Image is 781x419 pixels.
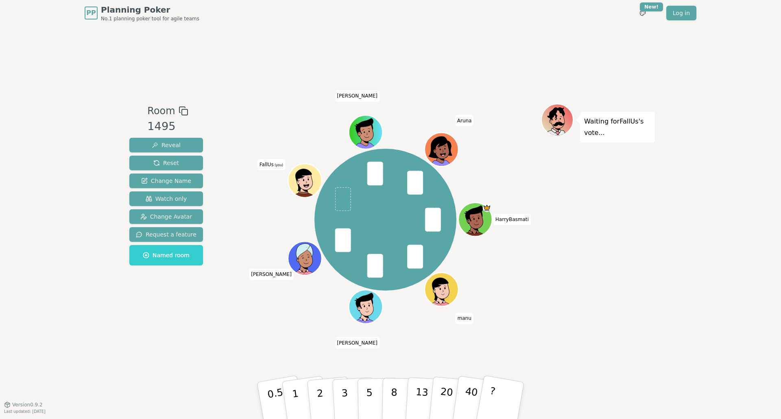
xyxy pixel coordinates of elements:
[129,209,203,224] button: Change Avatar
[86,8,96,18] span: PP
[249,269,294,280] span: Click to change your name
[141,177,191,185] span: Change Name
[129,191,203,206] button: Watch only
[153,159,179,167] span: Reset
[274,163,284,167] span: (you)
[147,118,188,135] div: 1495
[635,6,650,20] button: New!
[140,213,192,221] span: Change Avatar
[129,227,203,242] button: Request a feature
[136,230,196,239] span: Request a feature
[85,4,199,22] a: PPPlanning PokerNo.1 planning poker tool for agile teams
[335,337,380,349] span: Click to change your name
[129,156,203,170] button: Reset
[129,174,203,188] button: Change Name
[152,141,181,149] span: Reveal
[666,6,696,20] a: Log in
[143,251,190,259] span: Named room
[455,115,474,126] span: Click to change your name
[455,313,473,324] span: Click to change your name
[584,116,651,139] p: Waiting for FallUs 's vote...
[257,159,285,170] span: Click to change your name
[640,2,663,11] div: New!
[482,204,491,212] span: HarryBasmati is the host
[12,402,43,408] span: Version 0.9.2
[4,409,46,414] span: Last updated: [DATE]
[129,138,203,152] button: Reveal
[129,245,203,265] button: Named room
[101,4,199,15] span: Planning Poker
[335,91,380,102] span: Click to change your name
[4,402,43,408] button: Version0.9.2
[146,195,187,203] span: Watch only
[147,104,175,118] span: Room
[289,165,321,197] button: Click to change your avatar
[493,214,531,225] span: Click to change your name
[101,15,199,22] span: No.1 planning poker tool for agile teams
